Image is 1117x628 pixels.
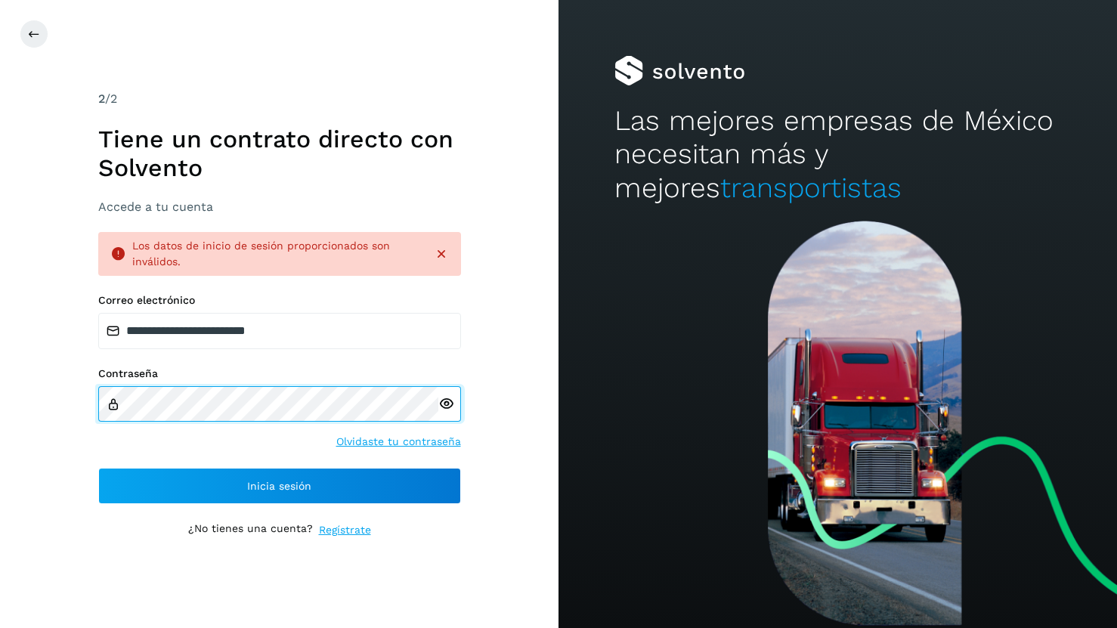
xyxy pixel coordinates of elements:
span: transportistas [720,172,902,204]
h3: Accede a tu cuenta [98,200,461,214]
h1: Tiene un contrato directo con Solvento [98,125,461,183]
span: 2 [98,91,105,106]
button: Inicia sesión [98,468,461,504]
span: Inicia sesión [247,481,311,491]
h2: Las mejores empresas de México necesitan más y mejores [614,104,1061,205]
label: Correo electrónico [98,294,461,307]
p: ¿No tienes una cuenta? [188,522,313,538]
label: Contraseña [98,367,461,380]
div: /2 [98,90,461,108]
a: Olvidaste tu contraseña [336,434,461,450]
a: Regístrate [319,522,371,538]
div: Los datos de inicio de sesión proporcionados son inválidos. [132,238,422,270]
